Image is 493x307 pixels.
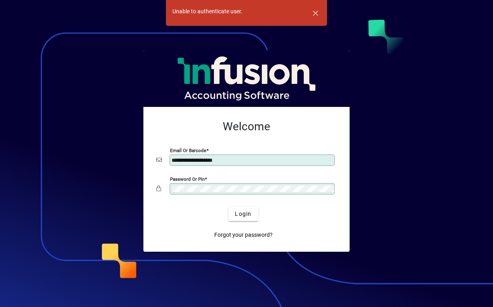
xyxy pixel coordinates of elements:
[170,148,206,153] mat-label: Email or Barcode
[156,120,337,134] h2: Welcome
[306,3,325,23] button: Dismiss
[214,231,273,239] span: Forgot your password?
[170,176,205,182] mat-label: Password or Pin
[211,228,276,242] a: Forgot your password?
[172,7,242,16] div: Unable to authenticate user.
[235,210,251,218] span: Login
[228,207,258,221] button: Login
